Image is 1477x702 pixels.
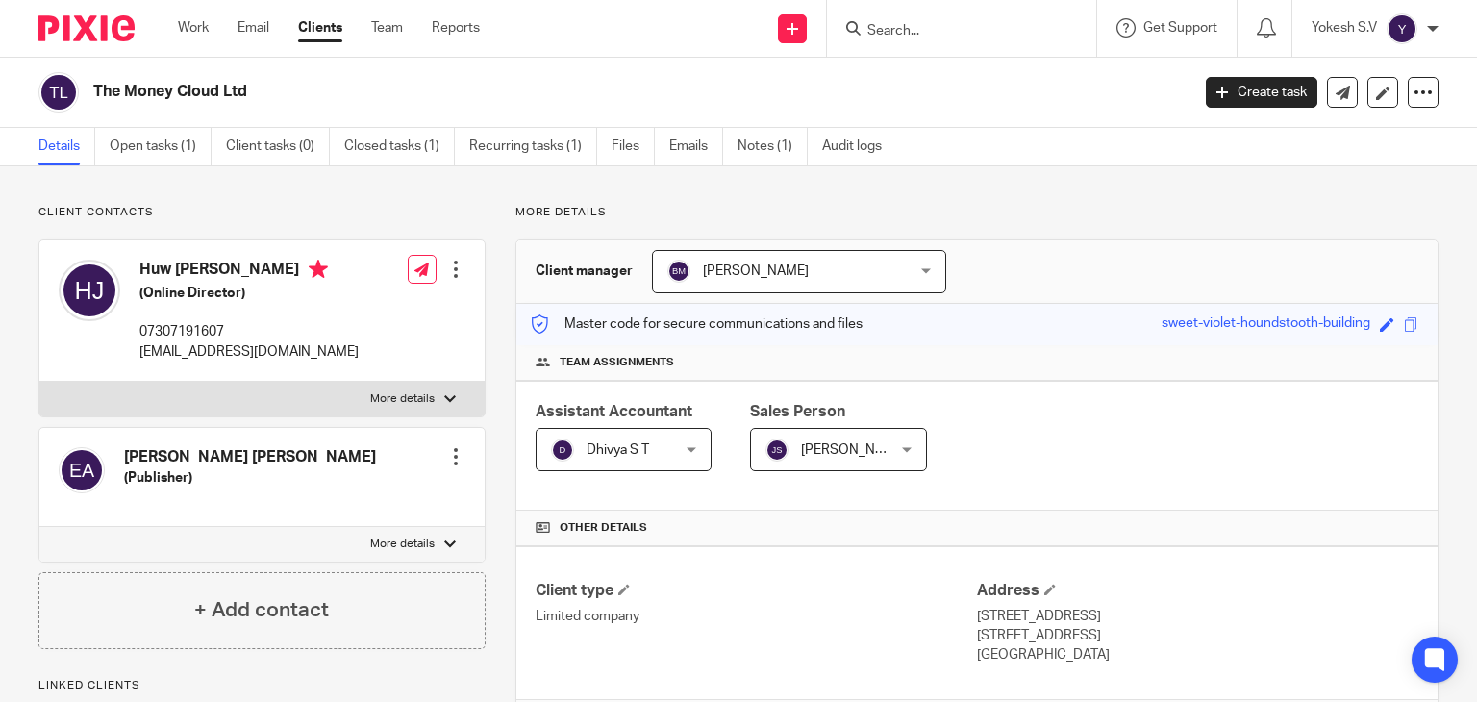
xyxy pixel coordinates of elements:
p: Client contacts [38,205,486,220]
a: Work [178,18,209,38]
a: Clients [298,18,342,38]
span: Other details [560,520,647,536]
p: Master code for secure communications and files [531,314,863,334]
a: Audit logs [822,128,896,165]
input: Search [865,23,1039,40]
span: [PERSON_NAME] [801,443,907,457]
a: Emails [669,128,723,165]
h5: (Publisher) [124,468,376,488]
span: Assistant Accountant [536,404,692,419]
p: [GEOGRAPHIC_DATA] [977,645,1418,664]
span: Sales Person [750,404,845,419]
img: Pixie [38,15,135,41]
p: [EMAIL_ADDRESS][DOMAIN_NAME] [139,342,359,362]
img: svg%3E [765,439,789,462]
h4: + Add contact [194,595,329,625]
a: Details [38,128,95,165]
a: Team [371,18,403,38]
p: Linked clients [38,678,486,693]
a: Files [612,128,655,165]
a: Reports [432,18,480,38]
img: svg%3E [59,260,120,321]
a: Client tasks (0) [226,128,330,165]
img: svg%3E [59,447,105,493]
p: Yokesh S.V [1312,18,1377,38]
i: Primary [309,260,328,279]
div: sweet-violet-houndstooth-building [1162,313,1370,336]
span: [PERSON_NAME] [703,264,809,278]
h3: Client manager [536,262,633,281]
img: svg%3E [667,260,690,283]
span: Team assignments [560,355,674,370]
a: Notes (1) [738,128,808,165]
a: Email [238,18,269,38]
p: [STREET_ADDRESS] [977,607,1418,626]
span: Dhivya S T [587,443,649,457]
p: More details [370,537,435,552]
a: Recurring tasks (1) [469,128,597,165]
img: svg%3E [38,72,79,113]
p: Limited company [536,607,977,626]
p: 07307191607 [139,322,359,341]
img: svg%3E [1387,13,1417,44]
h4: [PERSON_NAME] [PERSON_NAME] [124,447,376,467]
img: svg%3E [551,439,574,462]
h4: Address [977,581,1418,601]
p: [STREET_ADDRESS] [977,626,1418,645]
h4: Client type [536,581,977,601]
a: Open tasks (1) [110,128,212,165]
h4: Huw [PERSON_NAME] [139,260,359,284]
h2: The Money Cloud Ltd [93,82,961,102]
a: Create task [1206,77,1317,108]
h5: (Online Director) [139,284,359,303]
p: More details [370,391,435,407]
span: Get Support [1143,21,1217,35]
a: Closed tasks (1) [344,128,455,165]
p: More details [515,205,1439,220]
